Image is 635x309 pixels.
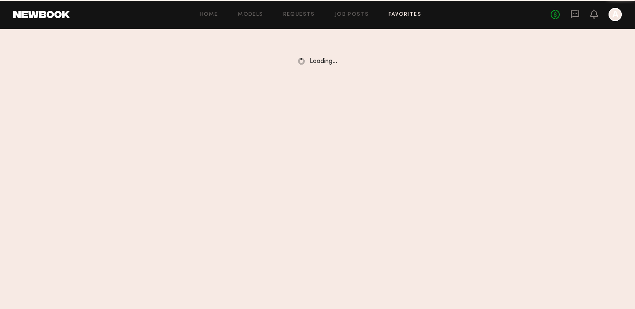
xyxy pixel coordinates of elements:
[609,8,622,21] a: A
[389,12,421,17] a: Favorites
[200,12,218,17] a: Home
[283,12,315,17] a: Requests
[335,12,369,17] a: Job Posts
[310,58,337,65] span: Loading…
[238,12,263,17] a: Models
